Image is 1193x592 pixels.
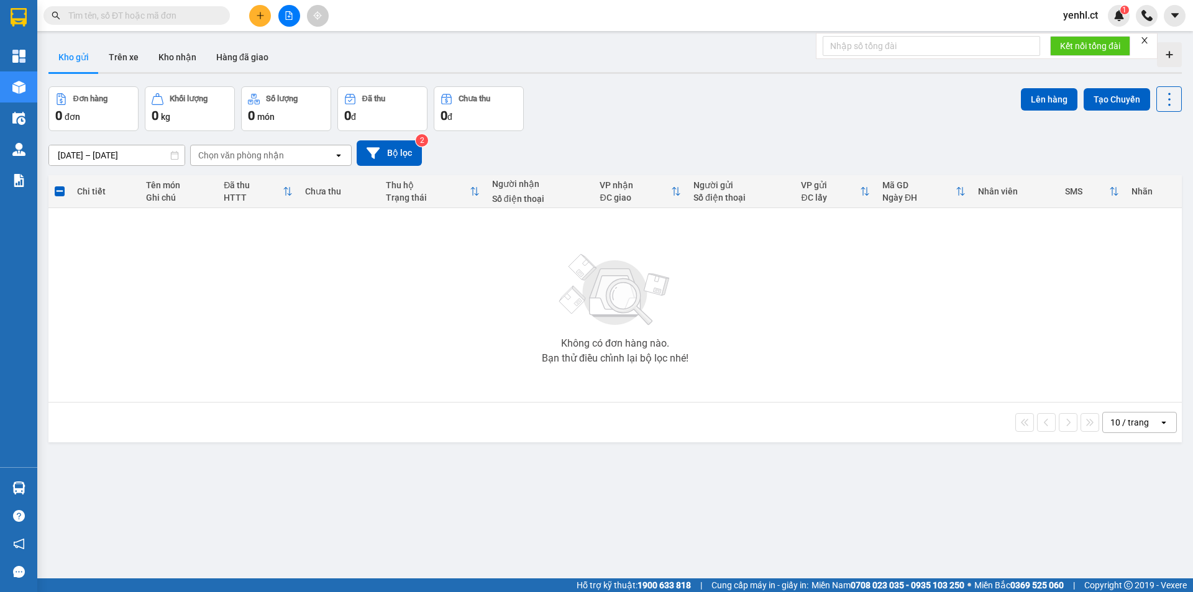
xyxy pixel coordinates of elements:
[48,42,99,72] button: Kho gửi
[386,180,470,190] div: Thu hộ
[542,353,688,363] div: Bạn thử điều chỉnh lại bộ lọc nhé!
[600,180,671,190] div: VP nhận
[13,566,25,578] span: message
[1060,39,1120,53] span: Kết nối tổng đài
[49,145,185,165] input: Select a date range.
[1122,6,1127,14] span: 1
[1053,7,1108,23] span: yenhl.ct
[967,583,971,588] span: ⚪️
[307,5,329,27] button: aim
[12,174,25,187] img: solution-icon
[1021,88,1077,111] button: Lên hàng
[434,86,524,131] button: Chưa thu0đ
[11,8,27,27] img: logo-vxr
[344,108,351,123] span: 0
[12,81,25,94] img: warehouse-icon
[1059,175,1125,208] th: Toggle SortBy
[313,11,322,20] span: aim
[206,42,278,72] button: Hàng đã giao
[638,580,691,590] strong: 1900 633 818
[48,86,139,131] button: Đơn hàng0đơn
[145,86,235,131] button: Khối lượng0kg
[1131,186,1175,196] div: Nhãn
[13,538,25,550] span: notification
[73,94,107,103] div: Đơn hàng
[13,510,25,522] span: question-circle
[693,193,789,203] div: Số điện thoại
[305,186,373,196] div: Chưa thu
[876,175,972,208] th: Toggle SortBy
[600,193,671,203] div: ĐC giao
[351,112,356,122] span: đ
[357,140,422,166] button: Bộ lọc
[198,149,284,162] div: Chọn văn phòng nhận
[52,11,60,20] span: search
[851,580,964,590] strong: 0708 023 035 - 0935 103 250
[278,5,300,27] button: file-add
[882,180,956,190] div: Mã GD
[1164,5,1186,27] button: caret-down
[386,193,470,203] div: Trạng thái
[1050,36,1130,56] button: Kết nối tổng đài
[700,578,702,592] span: |
[224,180,283,190] div: Đã thu
[146,193,211,203] div: Ghi chú
[77,186,133,196] div: Chi tiết
[241,86,331,131] button: Số lượng0món
[1157,42,1182,67] div: Tạo kho hàng mới
[978,186,1053,196] div: Nhân viên
[447,112,452,122] span: đ
[561,339,669,348] div: Không có đơn hàng nào.
[217,175,299,208] th: Toggle SortBy
[249,5,271,27] button: plus
[1010,580,1064,590] strong: 0369 525 060
[1084,88,1150,111] button: Tạo Chuyến
[161,112,170,122] span: kg
[337,86,427,131] button: Đã thu0đ
[68,9,215,22] input: Tìm tên, số ĐT hoặc mã đơn
[1110,416,1149,429] div: 10 / trang
[974,578,1064,592] span: Miền Bắc
[1113,10,1125,21] img: icon-new-feature
[882,193,956,203] div: Ngày ĐH
[170,94,208,103] div: Khối lượng
[459,94,490,103] div: Chưa thu
[1159,417,1169,427] svg: open
[795,175,875,208] th: Toggle SortBy
[99,42,149,72] button: Trên xe
[1065,186,1109,196] div: SMS
[146,180,211,190] div: Tên món
[266,94,298,103] div: Số lượng
[593,175,687,208] th: Toggle SortBy
[801,193,859,203] div: ĐC lấy
[693,180,789,190] div: Người gửi
[416,134,428,147] sup: 2
[55,108,62,123] span: 0
[1073,578,1075,592] span: |
[285,11,293,20] span: file-add
[149,42,206,72] button: Kho nhận
[1124,581,1133,590] span: copyright
[224,193,283,203] div: HTTT
[553,247,677,334] img: svg+xml;base64,PHN2ZyBjbGFzcz0ibGlzdC1wbHVnX19zdmciIHhtbG5zPSJodHRwOi8vd3d3LnczLm9yZy8yMDAwL3N2Zy...
[256,11,265,20] span: plus
[1141,10,1153,21] img: phone-icon
[711,578,808,592] span: Cung cấp máy in - giấy in:
[12,481,25,494] img: warehouse-icon
[334,150,344,160] svg: open
[12,143,25,156] img: warehouse-icon
[577,578,691,592] span: Hỗ trợ kỹ thuật:
[152,108,158,123] span: 0
[492,194,588,204] div: Số điện thoại
[362,94,385,103] div: Đã thu
[492,179,588,189] div: Người nhận
[823,36,1040,56] input: Nhập số tổng đài
[257,112,275,122] span: món
[1140,36,1149,45] span: close
[1120,6,1129,14] sup: 1
[12,112,25,125] img: warehouse-icon
[1169,10,1181,21] span: caret-down
[801,180,859,190] div: VP gửi
[811,578,964,592] span: Miền Nam
[65,112,80,122] span: đơn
